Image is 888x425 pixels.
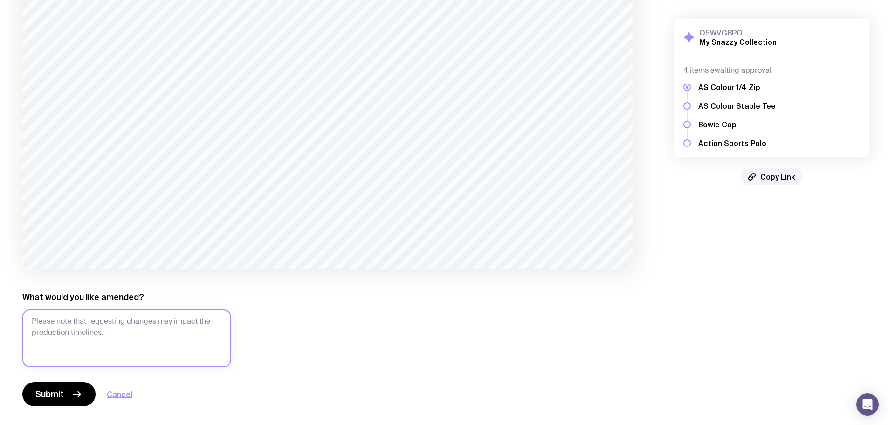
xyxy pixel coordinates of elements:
button: Submit [22,382,96,406]
button: Cancel [107,389,132,400]
h2: My Snazzy Collection [699,37,777,47]
h5: AS Colour Staple Tee [698,101,776,111]
h5: AS Colour 1/4 Zip [698,83,776,92]
span: Copy Link [760,172,795,181]
button: Copy Link [741,168,803,185]
h3: O5WVGBPO [699,28,777,37]
span: Submit [35,389,64,400]
div: Open Intercom Messenger [856,393,879,416]
h4: 4 items awaiting approval [683,66,860,75]
h5: Action Sports Polo [698,139,776,148]
label: What would you like amended? [22,292,144,303]
h5: Bowie Cap [698,120,776,129]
